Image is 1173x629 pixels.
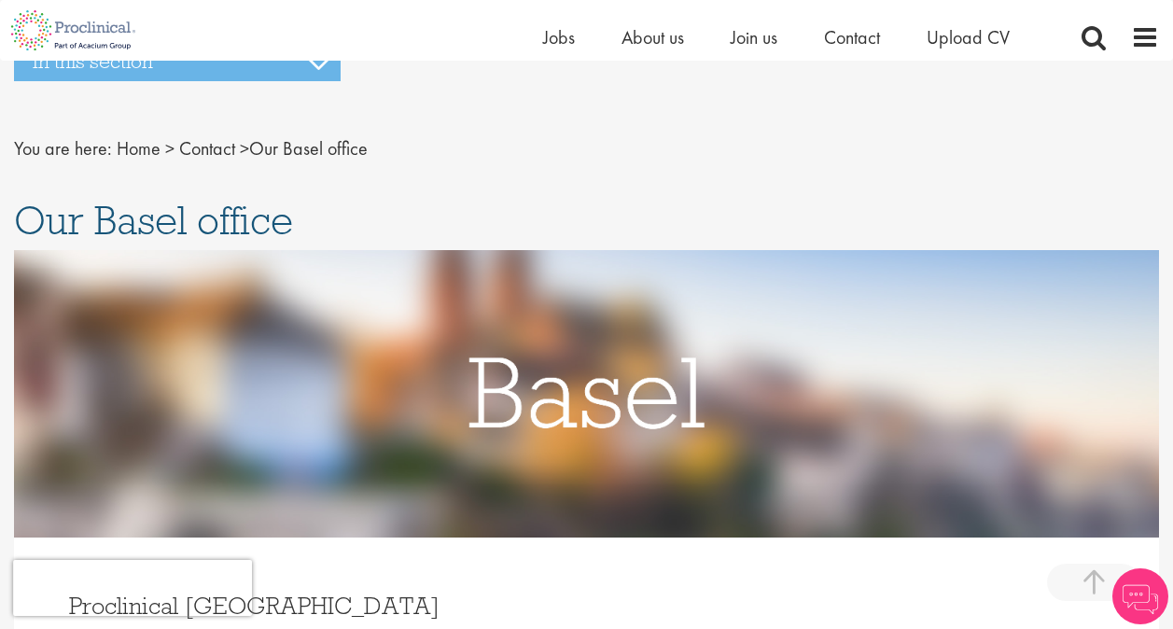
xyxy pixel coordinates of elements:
[117,136,368,161] span: Our Basel office
[14,136,112,161] span: You are here:
[731,25,777,49] a: Join us
[13,560,252,616] iframe: reCAPTCHA
[240,136,249,161] span: >
[179,136,235,161] a: breadcrumb link to Contact
[824,25,880,49] a: Contact
[543,25,575,49] a: Jobs
[621,25,684,49] a: About us
[1112,568,1168,624] img: Chatbot
[165,136,175,161] span: >
[14,195,293,245] span: Our Basel office
[14,42,341,81] h3: In this section
[69,594,573,618] h3: Proclinical [GEOGRAPHIC_DATA]
[117,136,161,161] a: breadcrumb link to Home
[927,25,1010,49] a: Upload CV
